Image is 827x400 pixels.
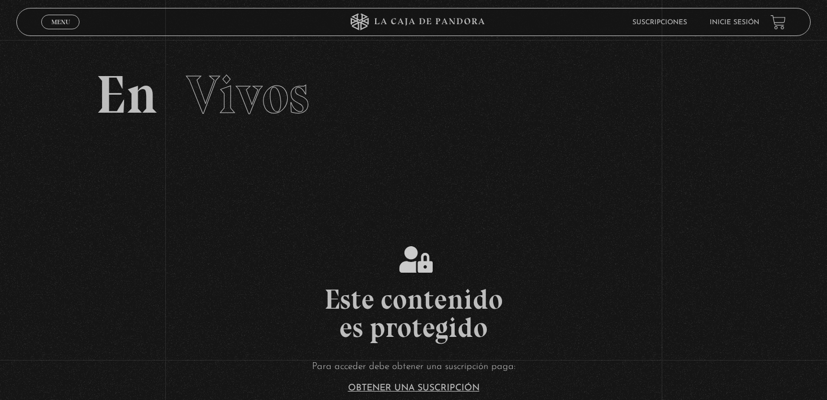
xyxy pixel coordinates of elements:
[348,384,480,393] a: Obtener una suscripción
[710,19,759,26] a: Inicie sesión
[186,63,309,127] span: Vivos
[632,19,687,26] a: Suscripciones
[47,28,74,36] span: Cerrar
[51,19,70,25] span: Menu
[771,15,786,30] a: View your shopping cart
[96,68,731,122] h2: En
